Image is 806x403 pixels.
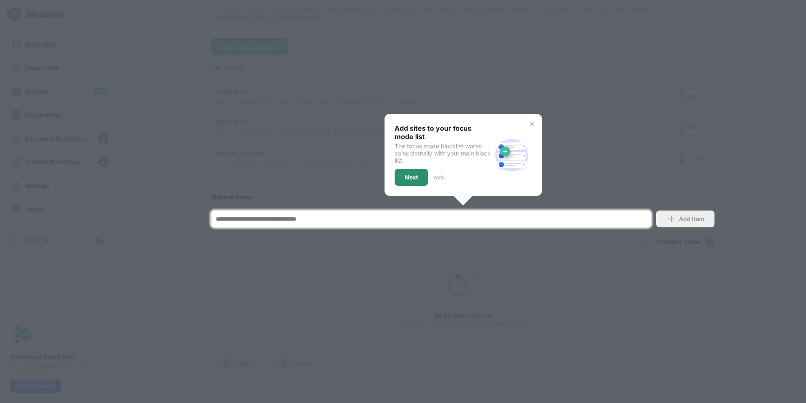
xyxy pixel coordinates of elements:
div: Add sites to your focus mode list [395,124,492,141]
img: x-button.svg [529,121,535,127]
div: The focus mode blocklist works coincidentally with your main block list. [395,142,492,164]
div: 2 of 3 [433,174,444,181]
div: Next [405,174,418,181]
img: block-site.svg [492,135,532,175]
div: Add Item [679,216,704,222]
